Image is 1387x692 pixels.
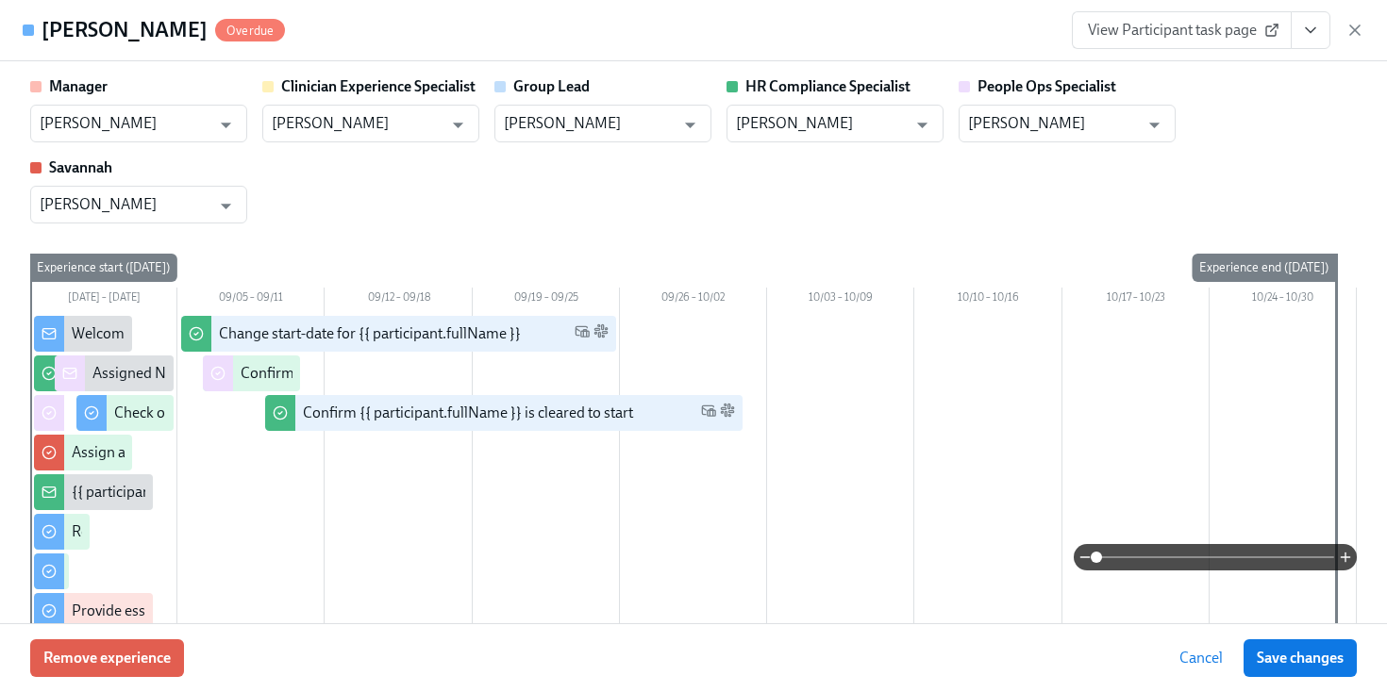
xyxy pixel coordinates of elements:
[593,323,609,345] span: Slack
[908,110,937,140] button: Open
[720,403,735,424] span: Slack
[72,601,366,621] div: Provide essential professional documentation
[72,521,420,542] div: Register on the [US_STATE] [MEDICAL_DATA] website
[620,288,767,312] div: 09/26 – 10/02
[1140,110,1169,140] button: Open
[30,288,177,312] div: [DATE] – [DATE]
[211,191,241,221] button: Open
[513,77,590,95] strong: Group Lead
[325,288,472,312] div: 09/12 – 09/18
[1192,254,1336,282] div: Experience end ([DATE])
[1072,11,1292,49] a: View Participant task page
[914,288,1061,312] div: 10/10 – 10/16
[473,288,620,312] div: 09/19 – 09/25
[1291,11,1330,49] button: View task page
[241,363,440,384] div: Confirm cleared by People Ops
[443,110,473,140] button: Open
[92,363,216,384] div: Assigned New Hire
[219,323,521,344] div: Change start-date for {{ participant.fullName }}
[281,77,476,95] strong: Clinician Experience Specialist
[575,323,590,345] span: Work Email
[43,649,171,667] span: Remove experience
[215,24,285,38] span: Overdue
[49,77,108,95] strong: Manager
[72,482,457,503] div: {{ participant.fullName }} has filled out the onboarding form
[1088,21,1276,40] span: View Participant task page
[114,403,385,423] div: Check out our recommended laptop specs
[1179,649,1223,667] span: Cancel
[676,110,705,140] button: Open
[42,16,208,44] h4: [PERSON_NAME]
[211,110,241,140] button: Open
[978,77,1116,95] strong: People Ops Specialist
[72,323,426,344] div: Welcome from the Charlie Health Compliance Team 👋
[1166,639,1236,677] button: Cancel
[29,254,177,282] div: Experience start ([DATE])
[72,442,819,463] div: Assign a Clinician Experience Specialist for {{ participant.fullName }} (start-date {{ participan...
[303,403,633,423] div: Confirm {{ participant.fullName }} is cleared to start
[30,639,184,677] button: Remove experience
[1210,288,1357,312] div: 10/24 – 10/30
[767,288,914,312] div: 10/03 – 10/09
[1244,639,1357,677] button: Save changes
[745,77,911,95] strong: HR Compliance Specialist
[1062,288,1210,312] div: 10/17 – 10/23
[701,403,716,424] span: Work Email
[177,288,325,312] div: 09/05 – 09/11
[49,158,112,176] strong: Savannah
[1257,649,1344,667] span: Save changes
